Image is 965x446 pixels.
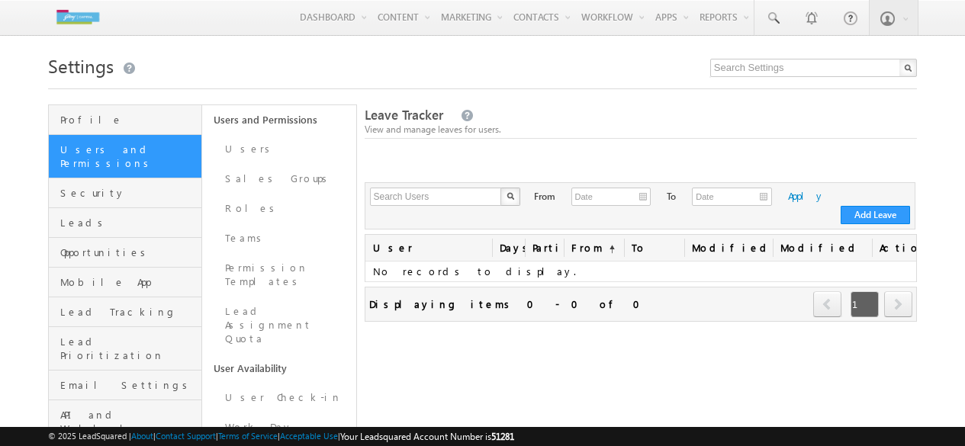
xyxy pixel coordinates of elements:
span: Partial [525,235,564,261]
a: Users and Permissions [49,135,201,178]
div: View and manage leaves for users. [365,123,917,136]
span: To [663,190,680,204]
a: Roles [202,194,355,223]
span: (sorted ascending) [603,243,615,255]
a: Users and Permissions [202,105,355,134]
a: Sales Groups [202,164,355,194]
span: Email Settings [60,378,198,392]
a: Terms of Service [218,431,278,441]
span: Opportunities [60,245,198,259]
a: Contact Support [156,431,216,441]
span: Mobile App [60,275,198,289]
button: Add Leave [841,206,910,224]
span: Lead Prioritization [60,335,198,362]
span: Actions [872,235,916,261]
span: From [530,190,559,204]
input: Date [571,188,651,206]
a: User Availability [202,354,355,383]
span: 1 [851,291,879,317]
span: Users and Permissions [60,143,198,170]
a: Security [49,178,201,208]
span: prev [813,291,841,317]
span: API and Webhooks [60,408,198,435]
span: Leave Tracker [365,106,443,124]
a: About [131,431,153,441]
img: Custom Logo [48,4,108,30]
a: next [884,293,912,317]
span: Security [60,186,198,200]
a: Mobile App [49,268,201,297]
span: Days [492,235,525,261]
td: No records to display. [365,262,916,282]
input: Search Users [370,188,503,206]
a: User Check-in [202,383,355,412]
span: Lead Tracking [60,305,198,319]
a: Email Settings [49,371,201,400]
a: Acceptable Use [280,431,338,441]
span: Your Leadsquared Account Number is [340,431,514,442]
a: Lead Tracking [49,297,201,327]
a: Opportunities [49,238,201,268]
div: Displaying items 0 - 0 of 0 [369,295,649,313]
span: 51281 [491,431,514,442]
a: Permission Templates [202,253,355,297]
a: To [624,235,684,261]
span: Profile [60,113,198,127]
input: Search Settings [710,59,917,77]
input: Date [692,188,772,206]
a: Profile [49,105,201,135]
a: Lead Prioritization [49,327,201,371]
img: Search [507,192,514,200]
a: Teams [202,223,355,253]
span: next [884,291,912,317]
a: User [365,235,492,261]
span: Modified By [684,235,773,261]
a: API and Webhooks [49,400,201,444]
span: Leads [60,216,198,229]
span: © 2025 LeadSquared | | | | | [48,429,514,444]
a: Lead Assignment Quota [202,297,355,354]
a: Users [202,134,355,164]
a: Apply [788,189,825,202]
a: Leads [49,208,201,238]
a: prev [813,293,842,317]
span: Settings [48,53,114,78]
a: From(sorted ascending) [564,235,624,261]
a: Modified On [773,235,872,261]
